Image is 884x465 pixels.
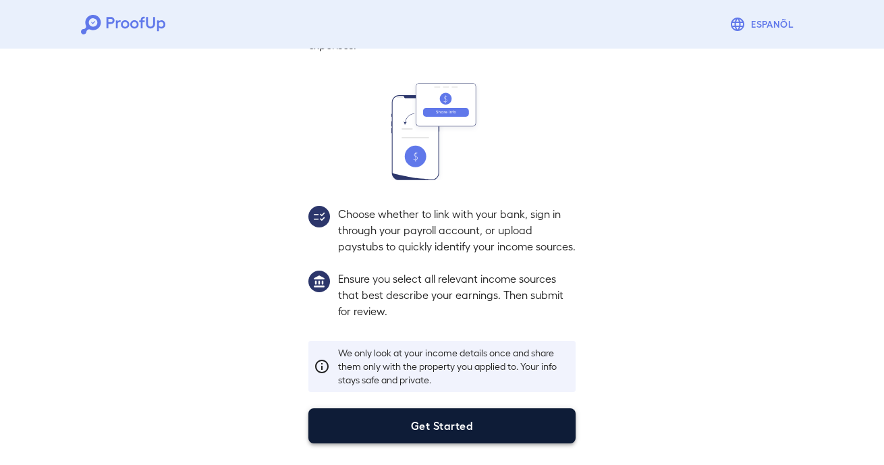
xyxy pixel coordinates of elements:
p: Ensure you select all relevant income sources that best describe your earnings. Then submit for r... [338,271,576,319]
button: Espanõl [724,11,803,38]
img: group1.svg [308,271,330,292]
img: transfer_money.svg [391,83,493,180]
img: group2.svg [308,206,330,227]
button: Get Started [308,408,576,443]
p: Choose whether to link with your bank, sign in through your payroll account, or upload paystubs t... [338,206,576,254]
p: We only look at your income details once and share them only with the property you applied to. Yo... [338,346,570,387]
